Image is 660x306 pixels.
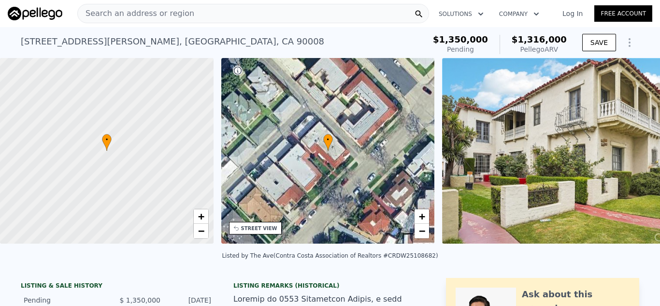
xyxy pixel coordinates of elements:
[582,34,616,51] button: SAVE
[431,5,491,23] button: Solutions
[512,44,567,54] div: Pellego ARV
[119,296,160,304] span: $ 1,350,000
[594,5,652,22] a: Free Account
[433,44,488,54] div: Pending
[415,209,429,224] a: Zoom in
[168,295,211,305] div: [DATE]
[323,134,333,151] div: •
[194,224,208,238] a: Zoom out
[433,34,488,44] span: $1,350,000
[491,5,547,23] button: Company
[198,225,204,237] span: −
[419,210,425,222] span: +
[198,210,204,222] span: +
[21,35,324,48] div: [STREET_ADDRESS][PERSON_NAME] , [GEOGRAPHIC_DATA] , CA 90008
[78,8,194,19] span: Search an address or region
[241,225,277,232] div: STREET VIEW
[512,34,567,44] span: $1,316,000
[102,135,112,144] span: •
[21,282,214,291] div: LISTING & SALE HISTORY
[8,7,62,20] img: Pellego
[233,282,427,290] div: Listing Remarks (Historical)
[551,9,594,18] a: Log In
[24,295,110,305] div: Pending
[102,134,112,151] div: •
[194,209,208,224] a: Zoom in
[419,225,425,237] span: −
[222,252,438,259] div: Listed by The Ave (Contra Costa Association of Realtors #CRDW25108682)
[415,224,429,238] a: Zoom out
[323,135,333,144] span: •
[620,33,639,52] button: Show Options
